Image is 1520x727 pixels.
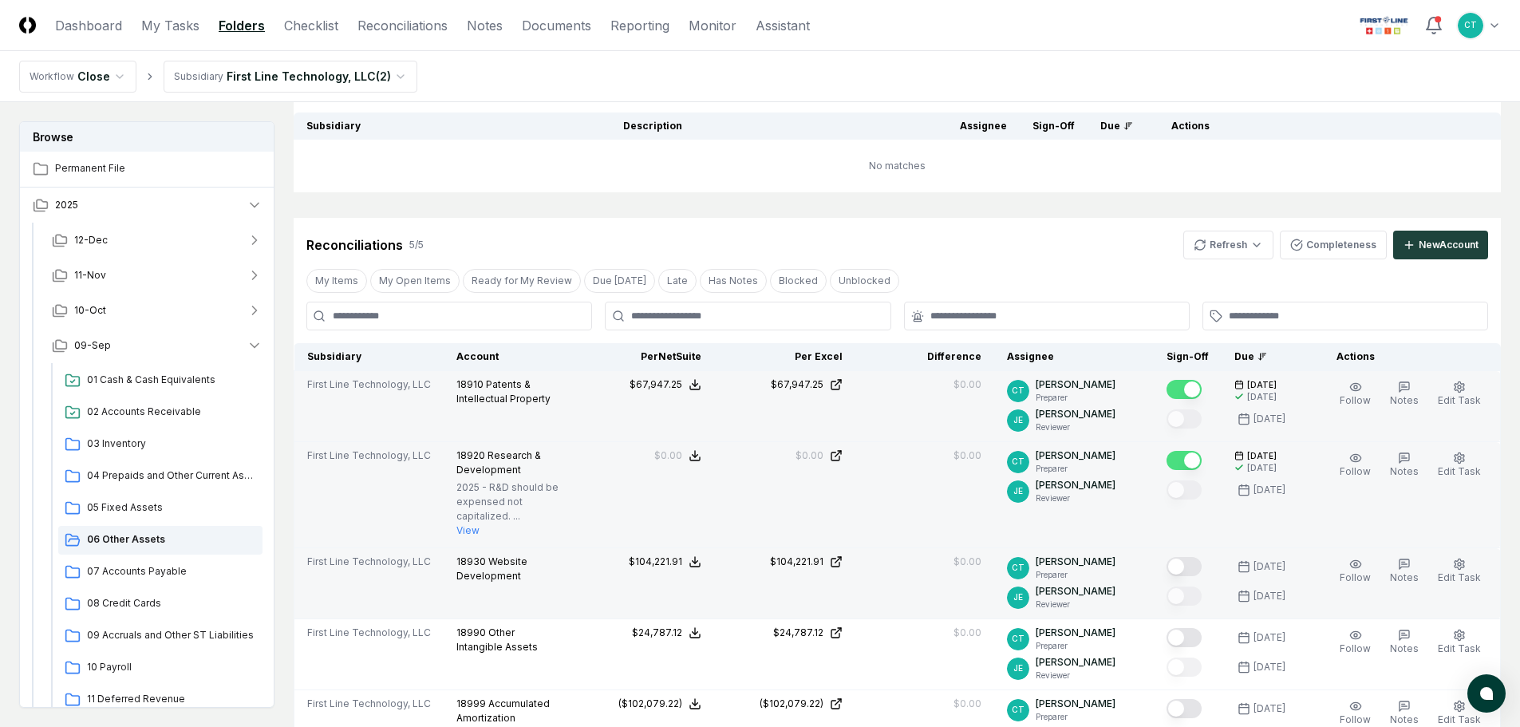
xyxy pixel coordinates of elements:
[1336,626,1374,659] button: Follow
[1167,409,1202,429] button: Mark complete
[174,69,223,84] div: Subsidiary
[1435,626,1484,659] button: Edit Task
[1234,350,1298,364] div: Due
[58,686,263,714] a: 11 Deferred Revenue
[456,626,486,638] span: 18990
[1013,485,1023,497] span: JE
[658,269,697,293] button: Late
[1167,628,1202,647] button: Mark complete
[74,233,108,247] span: 12-Dec
[357,16,448,35] a: Reconciliations
[1435,448,1484,482] button: Edit Task
[796,448,823,463] div: $0.00
[1387,448,1422,482] button: Notes
[1183,231,1273,259] button: Refresh
[87,500,256,515] span: 05 Fixed Assets
[1012,385,1025,397] span: CT
[1036,448,1115,463] p: [PERSON_NAME]
[1254,559,1285,574] div: [DATE]
[630,377,701,392] button: $67,947.25
[1435,377,1484,411] button: Edit Task
[19,61,417,93] nav: breadcrumb
[1036,711,1115,723] p: Preparer
[1324,350,1488,364] div: Actions
[58,494,263,523] a: 05 Fixed Assets
[456,350,560,364] div: Account
[1438,642,1481,654] span: Edit Task
[284,16,338,35] a: Checklist
[618,697,701,711] button: ($102,079.22)
[618,697,682,711] div: ($102,079.22)
[771,377,823,392] div: $67,947.25
[307,555,431,569] span: First Line Technology, LLC
[1336,377,1374,411] button: Follow
[727,377,843,392] a: $67,947.25
[74,268,106,283] span: 11-Nov
[456,480,560,524] p: 2025 - R&D should be expensed not capitalized. ...
[1340,465,1371,477] span: Follow
[58,590,263,618] a: 08 Credit Cards
[294,343,444,371] th: Subsidiary
[1167,557,1202,576] button: Mark complete
[87,564,256,579] span: 07 Accounts Payable
[1336,555,1374,588] button: Follow
[1464,19,1477,31] span: CT
[55,198,78,212] span: 2025
[1036,670,1115,682] p: Reviewer
[58,526,263,555] a: 06 Other Assets
[20,152,275,187] a: Permanent File
[714,343,855,371] th: Per Excel
[770,269,827,293] button: Blocked
[1012,704,1025,716] span: CT
[1036,478,1115,492] p: [PERSON_NAME]
[307,626,431,640] span: First Line Technology, LLC
[1419,238,1479,252] div: New Account
[1390,571,1419,583] span: Notes
[30,69,74,84] div: Workflow
[573,343,714,371] th: Per NetSuite
[1340,571,1371,583] span: Follow
[1036,584,1115,599] p: [PERSON_NAME]
[456,697,486,709] span: 18999
[947,113,1020,140] th: Assignee
[409,238,424,252] div: 5 / 5
[456,697,550,724] span: Accumulated Amortization
[1036,640,1115,652] p: Preparer
[1013,414,1023,426] span: JE
[1456,11,1485,40] button: CT
[1247,391,1277,403] div: [DATE]
[39,293,275,328] button: 10-Oct
[1159,119,1488,133] div: Actions
[1356,13,1411,38] img: First Line Technology logo
[1254,412,1285,426] div: [DATE]
[610,113,946,140] th: Description
[1340,642,1371,654] span: Follow
[584,269,655,293] button: Due Today
[994,343,1154,371] th: Assignee
[1438,394,1481,406] span: Edit Task
[463,269,581,293] button: Ready for My Review
[58,366,263,395] a: 01 Cash & Cash Equivalents
[610,16,669,35] a: Reporting
[1012,633,1025,645] span: CT
[456,555,527,582] span: Website Development
[1036,421,1115,433] p: Reviewer
[689,16,736,35] a: Monitor
[456,524,480,538] button: View
[1036,569,1115,581] p: Preparer
[1387,377,1422,411] button: Notes
[953,448,981,463] div: $0.00
[20,122,274,152] h3: Browse
[1438,465,1481,477] span: Edit Task
[1167,699,1202,718] button: Mark complete
[1254,701,1285,716] div: [DATE]
[1100,119,1133,133] div: Due
[219,16,265,35] a: Folders
[727,555,843,569] a: $104,221.91
[39,258,275,293] button: 11-Nov
[1387,555,1422,588] button: Notes
[87,596,256,610] span: 08 Credit Cards
[1280,231,1387,259] button: Completeness
[1167,451,1202,470] button: Mark complete
[1036,392,1115,404] p: Preparer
